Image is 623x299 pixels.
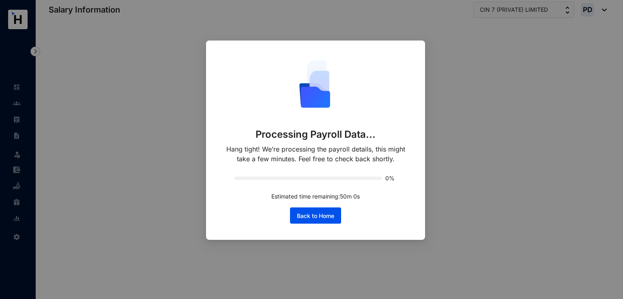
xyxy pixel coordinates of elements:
p: Hang tight! We’re processing the payroll details, this might take a few minutes. Feel free to che... [222,144,409,164]
p: Estimated time remaining: 50 m 0 s [271,192,360,201]
p: Processing Payroll Data... [256,128,376,141]
button: Back to Home [290,207,341,224]
span: Back to Home [297,212,334,220]
span: 0% [385,175,397,181]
